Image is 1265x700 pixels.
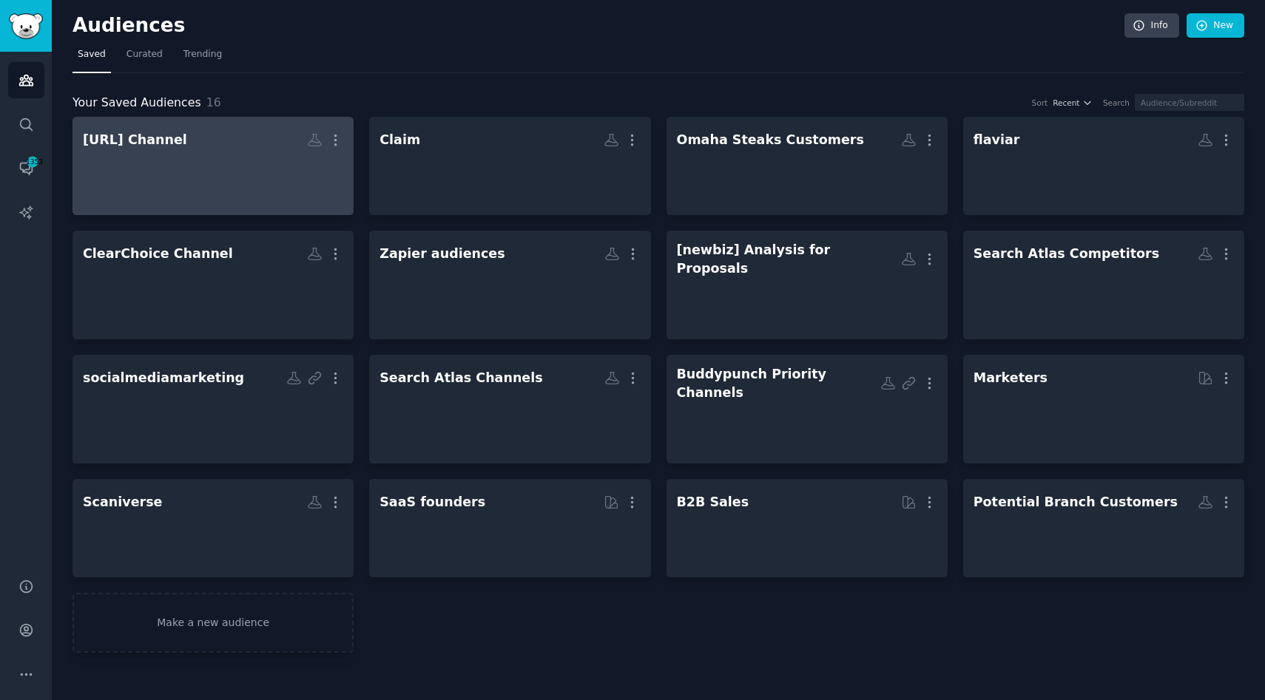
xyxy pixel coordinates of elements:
div: Search [1103,98,1130,108]
a: Potential Branch Customers [963,479,1244,577]
div: [URL] Channel [83,131,187,149]
a: Trending [178,43,227,73]
div: Scaniverse [83,493,162,512]
a: Marketers [963,355,1244,463]
div: socialmediamarketing [83,369,244,387]
a: [URL] Channel [72,117,354,215]
div: Potential Branch Customers [974,493,1178,512]
div: flaviar [974,131,1020,149]
button: Recent [1053,98,1093,108]
div: Search Atlas Competitors [974,245,1159,263]
div: [newbiz] Analysis for Proposals [677,241,901,277]
a: Make a new audience [72,593,354,653]
div: Claim [379,131,420,149]
a: Zapier audiences [369,231,650,339]
a: B2B Sales [667,479,948,577]
div: SaaS founders [379,493,485,512]
img: GummySearch logo [9,13,43,39]
a: socialmediamarketing [72,355,354,463]
span: 1353 [26,157,39,167]
a: ClearChoice Channel [72,231,354,339]
a: Buddypunch Priority Channels [667,355,948,463]
div: Marketers [974,369,1048,387]
a: Curated [121,43,168,73]
h2: Audiences [72,14,1124,38]
a: Claim [369,117,650,215]
a: Search Atlas Channels [369,355,650,463]
a: Omaha Steaks Customers [667,117,948,215]
a: [newbiz] Analysis for Proposals [667,231,948,339]
div: Search Atlas Channels [379,369,542,387]
span: 16 [206,95,221,109]
a: SaaS founders [369,479,650,577]
a: Info [1124,13,1179,38]
div: Sort [1032,98,1048,108]
div: B2B Sales [677,493,749,512]
a: New [1187,13,1244,38]
a: Scaniverse [72,479,354,577]
span: Curated [127,48,163,61]
div: Omaha Steaks Customers [677,131,864,149]
span: Saved [78,48,106,61]
input: Audience/Subreddit [1135,94,1244,111]
span: Trending [183,48,222,61]
a: 1353 [8,150,44,186]
div: Buddypunch Priority Channels [677,365,880,401]
a: flaviar [963,117,1244,215]
div: Zapier audiences [379,245,505,263]
div: ClearChoice Channel [83,245,233,263]
span: Your Saved Audiences [72,94,201,112]
span: Recent [1053,98,1079,108]
a: Saved [72,43,111,73]
a: Search Atlas Competitors [963,231,1244,339]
